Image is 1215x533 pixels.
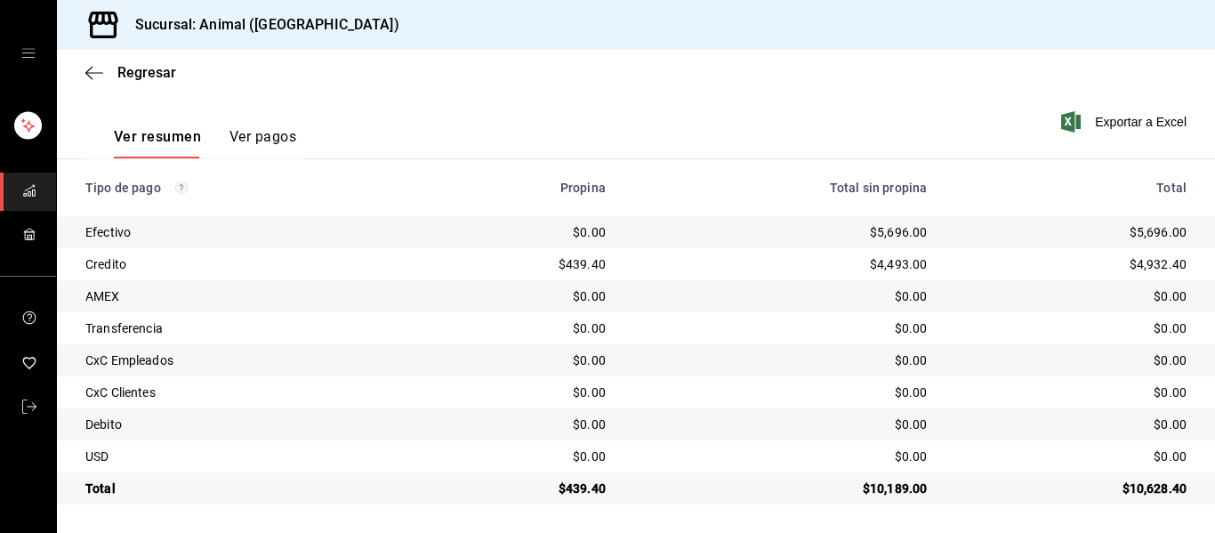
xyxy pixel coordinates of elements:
div: $0.00 [634,287,927,305]
button: Ver resumen [114,128,201,158]
div: $0.00 [955,287,1187,305]
div: $0.00 [955,319,1187,337]
div: $0.00 [955,448,1187,465]
div: $0.00 [441,287,606,305]
div: Debito [85,416,413,433]
div: $4,932.40 [955,255,1187,273]
button: Regresar [85,64,176,81]
div: $0.00 [441,416,606,433]
div: $0.00 [955,384,1187,401]
div: Total sin propina [634,181,927,195]
div: $439.40 [441,480,606,497]
div: Tipo de pago [85,181,413,195]
div: $4,493.00 [634,255,927,273]
div: Efectivo [85,223,413,241]
button: open drawer [21,46,36,61]
div: Propina [441,181,606,195]
div: $0.00 [441,384,606,401]
div: $0.00 [634,384,927,401]
div: $0.00 [634,416,927,433]
div: CxC Empleados [85,351,413,369]
div: navigation tabs [114,128,296,158]
div: Transferencia [85,319,413,337]
div: Total [85,480,413,497]
button: Ver pagos [229,128,296,158]
div: $0.00 [441,351,606,369]
div: $5,696.00 [634,223,927,241]
div: USD [85,448,413,465]
div: $0.00 [634,319,927,337]
div: $0.00 [955,416,1187,433]
div: CxC Clientes [85,384,413,401]
svg: Los pagos realizados con Pay y otras terminales son montos brutos. [175,182,188,194]
button: Exportar a Excel [1065,111,1187,133]
div: $5,696.00 [955,223,1187,241]
span: Regresar [117,64,176,81]
div: $0.00 [441,448,606,465]
div: $0.00 [634,448,927,465]
div: $10,189.00 [634,480,927,497]
h3: Sucursal: Animal ([GEOGRAPHIC_DATA]) [121,14,399,36]
div: Credito [85,255,413,273]
div: $439.40 [441,255,606,273]
div: $0.00 [955,351,1187,369]
div: $10,628.40 [955,480,1187,497]
div: $0.00 [441,319,606,337]
div: $0.00 [441,223,606,241]
div: AMEX [85,287,413,305]
div: $0.00 [634,351,927,369]
div: Total [955,181,1187,195]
